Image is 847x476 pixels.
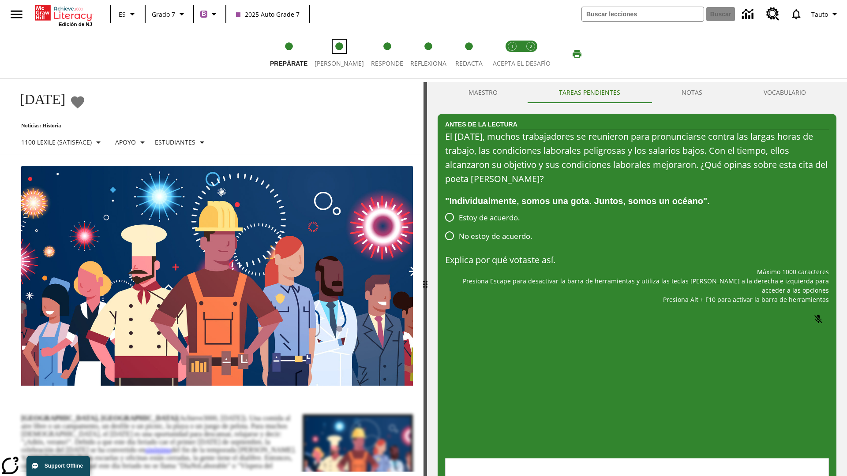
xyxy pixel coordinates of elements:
[371,59,403,67] span: Responde
[518,30,543,78] button: Acepta el desafío contesta step 2 of 2
[808,309,829,330] button: Haga clic para activar la función de reconocimiento de voz
[582,7,704,21] input: Buscar campo
[403,30,453,78] button: Reflexiona step 4 of 5
[197,6,223,22] button: Boost El color de la clase es morado/púrpura. Cambiar el color de la clase.
[11,123,211,129] p: Noticias: Historia
[115,138,136,147] p: Apoyo
[11,91,65,108] h1: [DATE]
[427,82,847,476] div: activity
[35,3,92,27] div: Portada
[263,30,315,78] button: Prepárate step 1 of 5
[733,82,836,103] button: VOCABULARIO
[119,10,126,19] span: ES
[459,212,520,223] span: Estoy de acuerdo.
[808,6,843,22] button: Perfil/Configuración
[445,253,829,267] p: Explica por qué votaste así.
[445,267,829,276] p: Máximo 1000 caracteres
[148,6,191,22] button: Grado: Grado 7, Elige un grado
[70,94,86,110] button: Añadir a mis Favoritas - Día del Trabajo
[761,2,785,26] a: Centro de recursos, Se abrirá en una pestaña nueva.
[563,46,591,62] button: Imprimir
[785,3,808,26] a: Notificaciones
[18,134,107,150] button: Seleccione Lexile, 1100 Lexile (Satisface)
[445,130,829,186] div: El [DATE], muchos trabajadores se reunieron para pronunciarse contra las largas horas de trabajo,...
[151,134,211,150] button: Seleccionar estudiante
[511,44,513,49] text: 1
[459,231,532,242] span: No estoy de acuerdo.
[21,138,92,147] p: 1100 Lexile (Satisface)
[26,456,90,476] button: Support Offline
[438,82,528,103] button: Maestro
[811,10,828,19] span: Tauto
[155,138,195,147] p: Estudiantes
[45,463,83,469] span: Support Offline
[438,82,836,103] div: Instructional Panel Tabs
[270,60,307,67] span: Prepárate
[651,82,733,103] button: NOTAS
[307,30,371,78] button: Lee step 2 of 5
[445,276,829,295] p: Presiona Escape para desactivar la barra de herramientas y utiliza las teclas [PERSON_NAME] a la ...
[152,10,175,19] span: Grado 7
[202,8,206,19] span: B
[236,10,300,19] span: 2025 Auto Grade 7
[528,82,651,103] button: TAREAS PENDIENTES
[445,295,829,304] p: Presiona Alt + F10 para activar la barra de herramientas
[7,7,125,17] body: Explica por qué votaste así. Máximo 1000 caracteres Presiona Alt + F10 para activar la barra de h...
[410,59,446,67] span: Reflexiona
[446,30,491,78] button: Redacta step 5 of 5
[364,30,410,78] button: Responde step 3 of 5
[455,59,483,67] span: Redacta
[112,134,151,150] button: Tipo de apoyo, Apoyo
[315,59,364,67] span: [PERSON_NAME]
[493,59,551,67] span: ACEPTA EL DESAFÍO
[530,44,532,49] text: 2
[499,30,525,78] button: Acepta el desafío lee step 1 of 2
[445,119,517,129] h2: Antes de la lectura
[59,22,92,27] span: Edición de NJ
[4,1,30,27] button: Abrir el menú lateral
[737,2,761,26] a: Centro de información
[445,208,540,245] div: poll
[21,166,413,386] img: una pancarta con fondo azul muestra la ilustración de una fila de diferentes hombres y mujeres co...
[423,82,427,476] div: Pulsa la tecla de intro o la barra espaciadora y luego presiona las flechas de derecha e izquierd...
[445,194,829,208] div: "Individualmente, somos una gota. Juntos, somos un océano".
[114,6,142,22] button: Lenguaje: ES, Selecciona un idioma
